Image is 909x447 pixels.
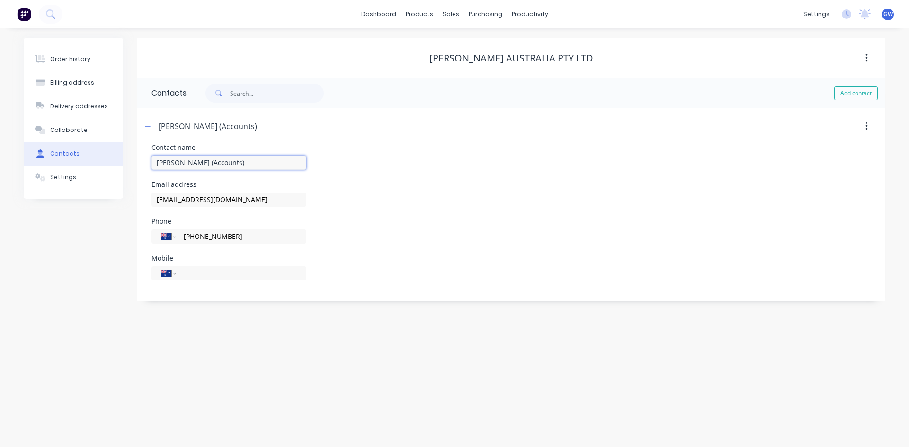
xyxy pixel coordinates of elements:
[834,86,878,100] button: Add contact
[507,7,553,21] div: productivity
[24,47,123,71] button: Order history
[799,7,834,21] div: settings
[429,53,593,64] div: [PERSON_NAME] Australia Pty Ltd
[151,218,306,225] div: Phone
[17,7,31,21] img: Factory
[24,95,123,118] button: Delivery addresses
[50,173,76,182] div: Settings
[50,149,80,158] div: Contacts
[24,166,123,189] button: Settings
[50,126,88,134] div: Collaborate
[356,7,401,21] a: dashboard
[438,7,464,21] div: sales
[24,142,123,166] button: Contacts
[137,78,187,108] div: Contacts
[151,181,306,188] div: Email address
[464,7,507,21] div: purchasing
[24,118,123,142] button: Collaborate
[159,121,257,132] div: [PERSON_NAME] (Accounts)
[883,10,893,18] span: GW
[50,102,108,111] div: Delivery addresses
[151,144,306,151] div: Contact name
[50,55,90,63] div: Order history
[230,84,324,103] input: Search...
[401,7,438,21] div: products
[50,79,94,87] div: Billing address
[151,255,306,262] div: Mobile
[24,71,123,95] button: Billing address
